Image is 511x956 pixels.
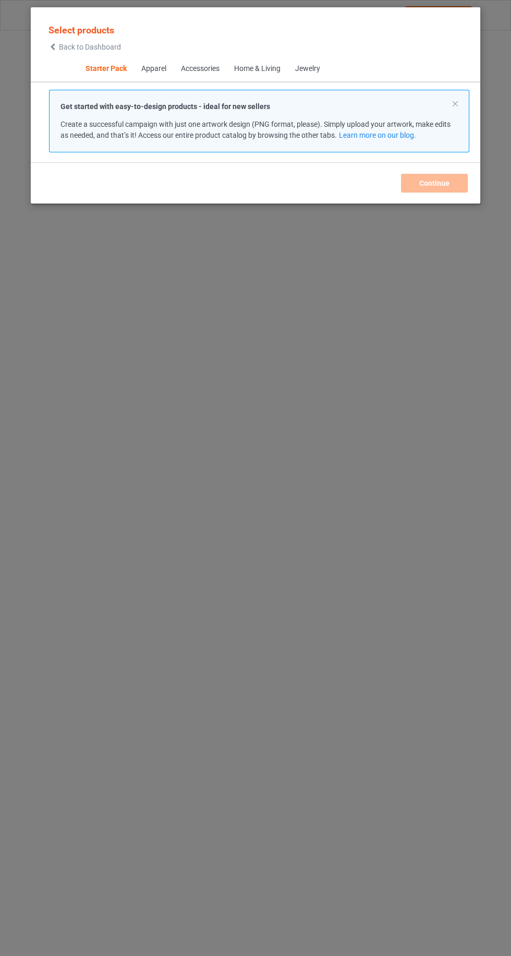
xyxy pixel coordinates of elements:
[60,102,270,111] strong: Get started with easy-to-design products - ideal for new sellers
[59,43,121,51] span: Back to Dashboard
[295,64,320,74] div: Jewelry
[78,56,133,81] span: Starter Pack
[234,64,280,74] div: Home & Living
[180,64,219,74] div: Accessories
[60,120,451,139] span: Create a successful campaign with just one artwork design (PNG format, please). Simply upload you...
[141,64,166,74] div: Apparel
[338,131,416,139] a: Learn more on our blog.
[48,25,114,35] span: Select products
